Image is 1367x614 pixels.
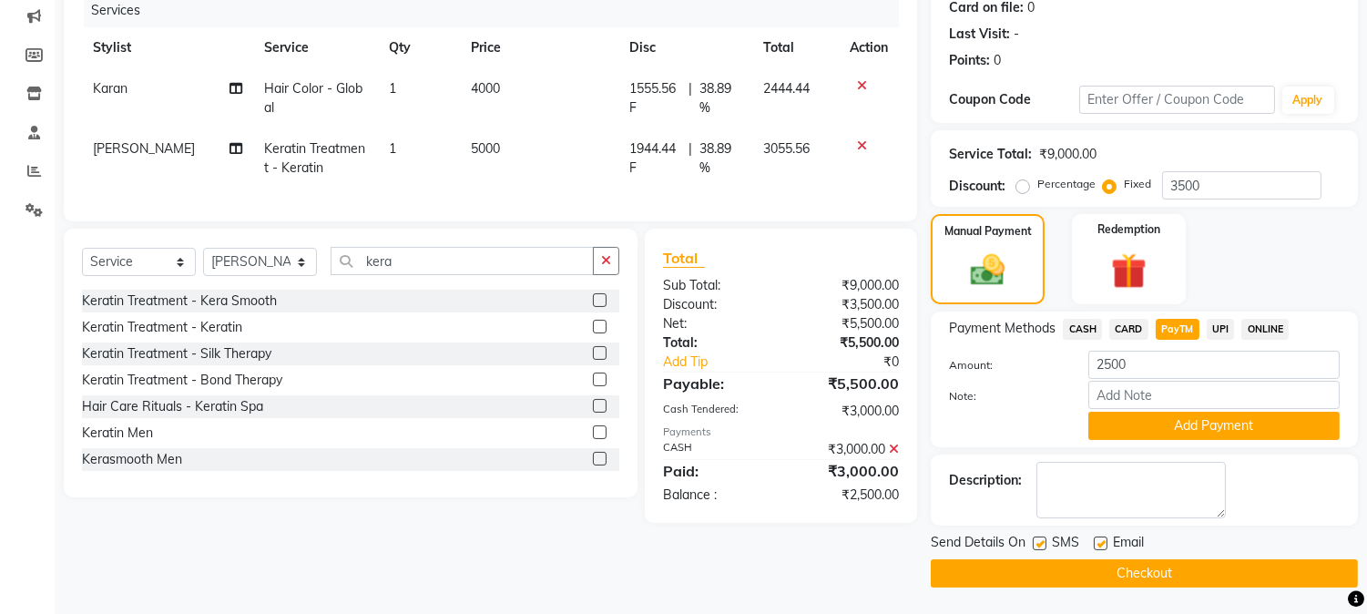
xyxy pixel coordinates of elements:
[82,27,253,68] th: Stylist
[994,51,1001,70] div: 0
[1037,176,1096,192] label: Percentage
[763,140,810,157] span: 3055.56
[649,460,781,482] div: Paid:
[949,51,990,70] div: Points:
[781,295,913,314] div: ₹3,500.00
[1097,221,1160,238] label: Redemption
[618,27,751,68] th: Disc
[331,247,594,275] input: Search or Scan
[935,388,1075,404] label: Note:
[931,533,1025,556] span: Send Details On
[649,486,781,505] div: Balance :
[752,27,840,68] th: Total
[1156,319,1199,340] span: PayTM
[935,357,1075,374] label: Amount:
[82,450,182,469] div: Kerasmooth Men
[949,25,1010,44] div: Last Visit:
[649,402,781,421] div: Cash Tendered:
[389,140,396,157] span: 1
[781,402,913,421] div: ₹3,000.00
[781,333,913,353] div: ₹5,500.00
[1088,351,1340,379] input: Amount
[949,177,1005,196] div: Discount:
[82,371,282,390] div: Keratin Treatment - Bond Therapy
[949,471,1022,490] div: Description:
[781,486,913,505] div: ₹2,500.00
[378,27,461,68] th: Qty
[699,79,741,118] span: 38.89 %
[649,295,781,314] div: Discount:
[253,27,377,68] th: Service
[649,314,781,333] div: Net:
[649,353,803,372] a: Add Tip
[264,80,362,116] span: Hair Color - Global
[960,251,1015,290] img: _cash.svg
[1063,319,1102,340] span: CASH
[1282,87,1334,114] button: Apply
[663,425,899,440] div: Payments
[649,373,781,394] div: Payable:
[93,140,195,157] span: [PERSON_NAME]
[763,80,810,97] span: 2444.44
[803,353,913,372] div: ₹0
[1124,176,1151,192] label: Fixed
[471,80,500,97] span: 4000
[389,80,396,97] span: 1
[949,319,1056,338] span: Payment Methods
[1088,381,1340,409] input: Add Note
[699,139,741,178] span: 38.89 %
[1052,533,1079,556] span: SMS
[781,314,913,333] div: ₹5,500.00
[649,440,781,459] div: CASH
[1039,145,1097,164] div: ₹9,000.00
[1109,319,1148,340] span: CARD
[689,79,692,118] span: |
[839,27,899,68] th: Action
[1100,249,1158,293] img: _gift.svg
[949,90,1079,109] div: Coupon Code
[781,460,913,482] div: ₹3,000.00
[649,333,781,353] div: Total:
[1207,319,1235,340] span: UPI
[781,276,913,295] div: ₹9,000.00
[781,373,913,394] div: ₹5,500.00
[931,559,1358,588] button: Checkout
[629,79,681,118] span: 1555.56 F
[82,397,263,416] div: Hair Care Rituals - Keratin Spa
[663,249,705,268] span: Total
[264,140,365,176] span: Keratin Treatment - Keratin
[781,440,913,459] div: ₹3,000.00
[949,145,1032,164] div: Service Total:
[82,318,242,337] div: Keratin Treatment - Keratin
[1014,25,1019,44] div: -
[471,140,500,157] span: 5000
[93,80,128,97] span: Karan
[460,27,618,68] th: Price
[1088,412,1340,440] button: Add Payment
[689,139,692,178] span: |
[1079,86,1274,114] input: Enter Offer / Coupon Code
[629,139,681,178] span: 1944.44 F
[649,276,781,295] div: Sub Total:
[944,223,1032,240] label: Manual Payment
[82,344,271,363] div: Keratin Treatment - Silk Therapy
[82,424,153,443] div: Keratin Men
[82,292,277,311] div: Keratin Treatment - Kera Smooth
[1113,533,1144,556] span: Email
[1241,319,1289,340] span: ONLINE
